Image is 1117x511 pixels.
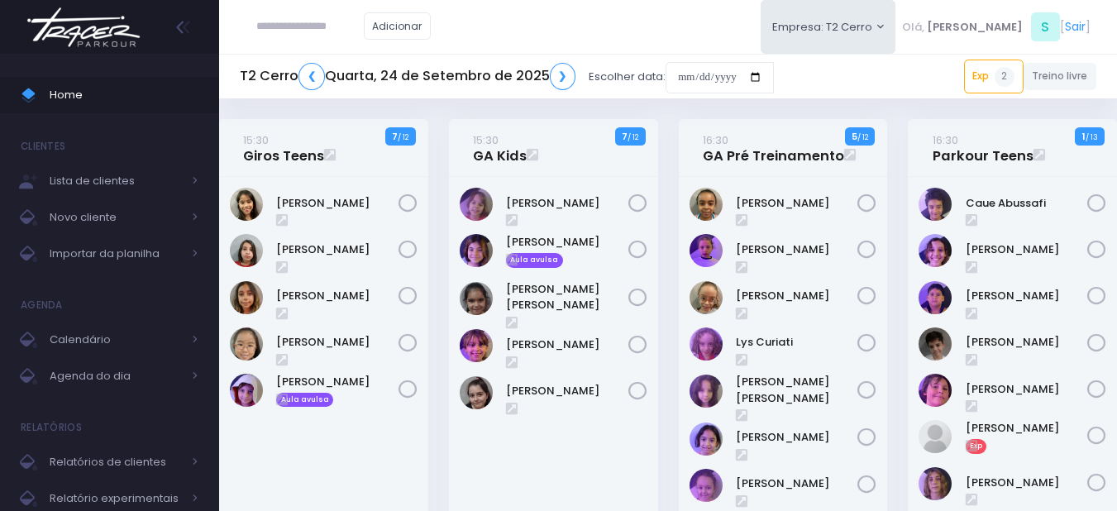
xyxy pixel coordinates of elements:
[736,429,858,446] a: [PERSON_NAME]
[364,12,432,40] a: Adicionar
[460,234,493,267] img: Gabriela Porto Consiglio
[966,241,1088,258] a: [PERSON_NAME]
[230,281,263,314] img: Marina Winck Arantes
[276,241,399,258] a: [PERSON_NAME]
[919,281,952,314] img: Felipe Jorge Bittar Sousa
[392,130,398,143] strong: 7
[690,188,723,221] img: Caroline Pacheco Duarte
[703,132,728,148] small: 16:30
[276,195,399,212] a: [PERSON_NAME]
[506,337,628,353] a: [PERSON_NAME]
[919,234,952,267] img: Estela Nunes catto
[460,329,493,362] img: Martina Bertoluci
[506,383,628,399] a: [PERSON_NAME]
[506,195,628,212] a: [PERSON_NAME]
[919,374,952,407] img: Gabriel Leão
[622,130,628,143] strong: 7
[964,60,1024,93] a: Exp2
[50,329,182,351] span: Calendário
[966,288,1088,304] a: [PERSON_NAME]
[966,381,1088,398] a: [PERSON_NAME]
[857,132,868,142] small: / 12
[690,469,723,502] img: Valentina Mesquita
[230,188,263,221] img: Catharina Morais Ablas
[230,327,263,361] img: Natália Mie Sunami
[473,131,527,165] a: 15:30GA Kids
[460,282,493,315] img: Laura da Silva Borges
[50,170,182,192] span: Lista de clientes
[21,130,65,163] h4: Clientes
[690,281,723,314] img: Julia Pacheco Duarte
[919,420,952,453] img: Ian Meirelles
[736,334,858,351] a: Lys Curiati
[628,132,638,142] small: / 12
[398,132,408,142] small: / 12
[50,488,182,509] span: Relatório experimentais
[50,207,182,228] span: Novo cliente
[21,411,82,444] h4: Relatórios
[736,288,858,304] a: [PERSON_NAME]
[50,84,198,106] span: Home
[1024,63,1097,90] a: Treino livre
[736,241,858,258] a: [PERSON_NAME]
[703,131,844,165] a: 16:30GA Pré Treinamento
[895,8,1096,45] div: [ ]
[919,467,952,500] img: João Bernardes
[1065,18,1086,36] a: Sair
[902,19,924,36] span: Olá,
[240,63,575,90] h5: T2 Cerro Quarta, 24 de Setembro de 2025
[230,374,263,407] img: Theo Porto Consiglio
[690,234,723,267] img: Isabella Rodrigues Tavares
[966,420,1088,437] a: [PERSON_NAME]
[243,132,269,148] small: 15:30
[1082,130,1086,143] strong: 1
[506,253,563,268] span: Aula avulsa
[506,281,628,313] a: [PERSON_NAME] [PERSON_NAME]
[506,234,628,251] a: [PERSON_NAME]
[50,451,182,473] span: Relatórios de clientes
[966,475,1088,491] a: [PERSON_NAME]
[736,195,858,212] a: [PERSON_NAME]
[966,195,1088,212] a: Caue Abussafi
[298,63,325,90] a: ❮
[50,365,182,387] span: Agenda do dia
[460,376,493,409] img: Valentina Relvas Souza
[460,188,493,221] img: Amora vizer cerqueira
[933,132,958,148] small: 16:30
[50,243,182,265] span: Importar da planilha
[240,58,774,96] div: Escolher data:
[690,327,723,361] img: Lys Curiati
[852,130,857,143] strong: 5
[276,288,399,304] a: [PERSON_NAME]
[230,234,263,267] img: Luana Beggs
[736,475,858,492] a: [PERSON_NAME]
[995,67,1014,87] span: 2
[933,131,1033,165] a: 16:30Parkour Teens
[690,423,723,456] img: Rafaela Matos
[550,63,576,90] a: ❯
[919,188,952,221] img: Caue Abussafi
[21,289,63,322] h4: Agenda
[243,131,324,165] a: 15:30Giros Teens
[736,374,858,406] a: [PERSON_NAME] [PERSON_NAME]
[473,132,499,148] small: 15:30
[276,393,333,408] span: Aula avulsa
[1031,12,1060,41] span: S
[276,334,399,351] a: [PERSON_NAME]
[919,327,952,361] img: Gabriel Amaral Alves
[927,19,1023,36] span: [PERSON_NAME]
[276,374,399,390] a: [PERSON_NAME]
[690,375,723,408] img: Maria Luísa lana lewin
[966,334,1088,351] a: [PERSON_NAME]
[1086,132,1098,142] small: / 13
